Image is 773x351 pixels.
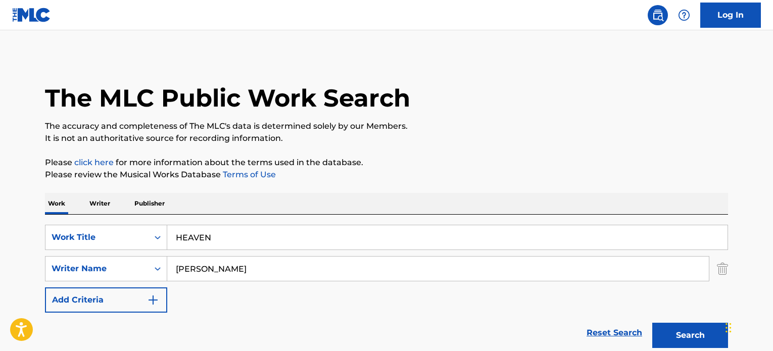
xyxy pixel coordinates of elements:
p: Please for more information about the terms used in the database. [45,157,728,169]
img: help [678,9,690,21]
p: It is not an authoritative source for recording information. [45,132,728,144]
a: Public Search [648,5,668,25]
p: Writer [86,193,113,214]
a: Terms of Use [221,170,276,179]
p: Please review the Musical Works Database [45,169,728,181]
div: Work Title [52,231,142,243]
div: Writer Name [52,263,142,275]
div: Help [674,5,694,25]
img: 9d2ae6d4665cec9f34b9.svg [147,294,159,306]
p: Work [45,193,68,214]
img: MLC Logo [12,8,51,22]
div: Drag [726,313,732,343]
p: Publisher [131,193,168,214]
img: search [652,9,664,21]
button: Search [652,323,728,348]
h1: The MLC Public Work Search [45,83,410,113]
iframe: Chat Widget [722,303,773,351]
a: Reset Search [582,322,647,344]
a: click here [74,158,114,167]
a: Log In [700,3,761,28]
img: Delete Criterion [717,256,728,281]
button: Add Criteria [45,287,167,313]
p: The accuracy and completeness of The MLC's data is determined solely by our Members. [45,120,728,132]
